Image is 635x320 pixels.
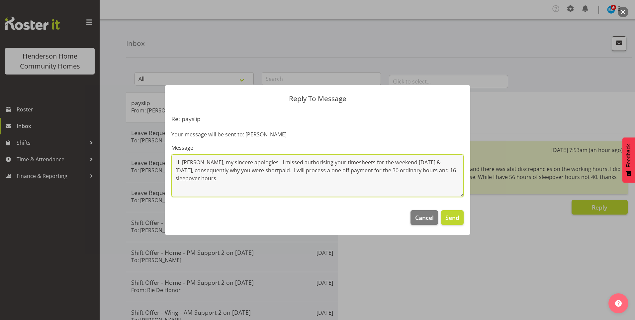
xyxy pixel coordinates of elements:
[445,213,459,222] span: Send
[410,210,438,225] button: Cancel
[171,95,464,102] p: Reply To Message
[622,137,635,183] button: Feedback - Show survey
[626,144,632,167] span: Feedback
[171,144,464,152] label: Message
[171,115,464,122] h5: Re: payslip
[415,213,434,222] span: Cancel
[615,300,622,307] img: help-xxl-2.png
[171,130,464,138] p: Your message will be sent to: [PERSON_NAME]
[441,210,464,225] button: Send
